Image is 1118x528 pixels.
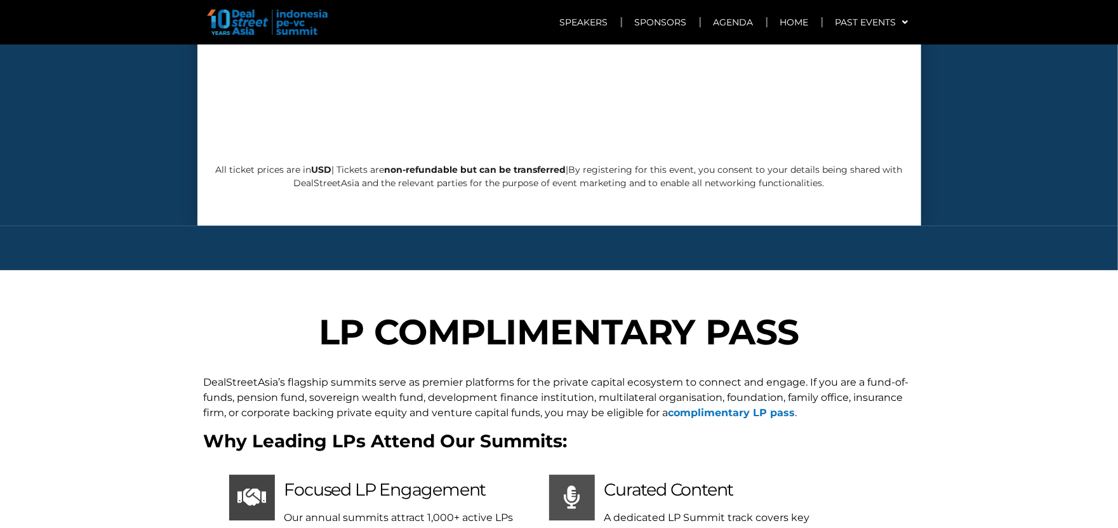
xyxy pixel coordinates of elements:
p: DealStreetAsia’s flagship summits serve as premier platforms for the private capital ecosystem to... [204,375,915,421]
b: Why Leading LPs Attend Our Summits: [204,430,568,452]
span: By registering for this event, you consent to your details being shared with DealStreetAsia and t... [294,164,903,189]
a: Sponsors [622,8,700,37]
a: complimentary LP pass [669,407,795,419]
a: Agenda [701,8,766,37]
span: Focused LP Engagement [284,479,486,500]
a: Past Events [823,8,921,37]
a: Home [768,8,822,37]
a: Speakers [547,8,621,37]
h2: LP COMPLIMENTARY PASS [210,315,908,349]
b: non-refundable but can be transferred [385,164,566,175]
p: All ticket prices are in | Tickets are | [210,163,908,190]
b: USD [312,164,332,175]
span: Curated Content [604,479,734,500]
